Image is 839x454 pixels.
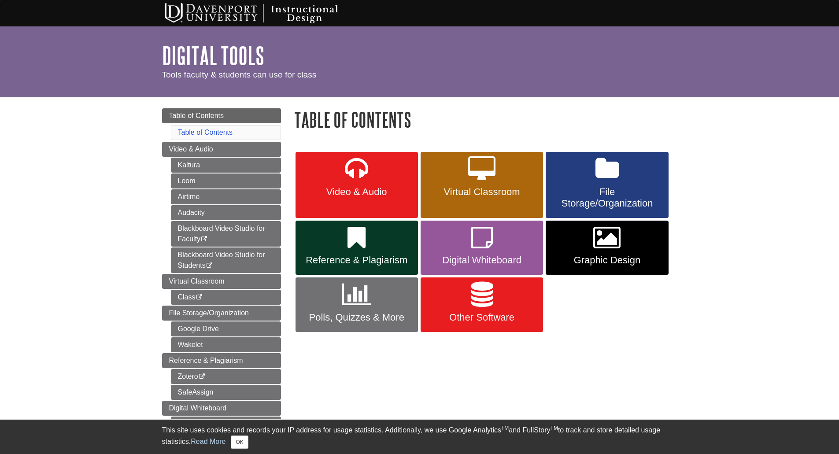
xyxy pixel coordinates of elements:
a: Reference & Plagiarism [296,221,418,275]
span: Polls, Quizzes & More [302,312,411,323]
a: Video & Audio [296,152,418,218]
a: Virtual Classroom [421,152,543,218]
a: Table of Contents [162,108,281,123]
sup: TM [551,425,558,431]
a: Table of Contents [178,129,233,136]
span: Other Software [427,312,536,323]
span: Table of Contents [169,112,224,119]
span: Reference & Plagiarism [169,357,243,364]
button: Close [231,436,248,449]
a: Digital Whiteboard [162,401,281,416]
a: Digital Whiteboard [421,221,543,275]
span: Video & Audio [302,186,411,198]
span: Reference & Plagiarism [302,255,411,266]
span: Video & Audio [169,145,213,153]
a: Kaltura [171,158,281,173]
a: SafeAssign [171,385,281,400]
a: Polls, Quizzes & More [296,277,418,332]
i: This link opens in a new window [206,263,213,269]
a: Other Software [421,277,543,332]
a: File Storage/Organization [162,306,281,321]
a: Blackboard Video Studio for Faculty [171,221,281,247]
span: Tools faculty & students can use for class [162,70,317,79]
a: Airtime [171,189,281,204]
span: File Storage/Organization [169,309,249,317]
img: Davenport University Instructional Design [158,2,369,24]
a: Graphic Design [546,221,668,275]
i: This link opens in a new window [196,295,203,300]
i: This link opens in a new window [198,374,206,380]
span: Virtual Classroom [169,277,225,285]
a: Class [171,290,281,305]
a: Blackboard Video Studio for Students [171,247,281,273]
h1: Table of Contents [294,108,677,131]
span: Virtual Classroom [427,186,536,198]
i: This link opens in a new window [200,236,208,242]
a: Loom [171,173,281,188]
a: Google Drive [171,321,281,336]
span: File Storage/Organization [552,186,662,209]
span: Graphic Design [552,255,662,266]
a: Audacity [171,205,281,220]
sup: TM [501,425,509,431]
a: Read More [191,438,225,445]
span: Digital Whiteboard [427,255,536,266]
a: Zotero [171,369,281,384]
a: FigJam [171,417,281,432]
span: Digital Whiteboard [169,404,227,412]
a: Video & Audio [162,142,281,157]
a: Digital Tools [162,42,264,69]
a: File Storage/Organization [546,152,668,218]
a: Wakelet [171,337,281,352]
a: Virtual Classroom [162,274,281,289]
div: This site uses cookies and records your IP address for usage statistics. Additionally, we use Goo... [162,425,677,449]
a: Reference & Plagiarism [162,353,281,368]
